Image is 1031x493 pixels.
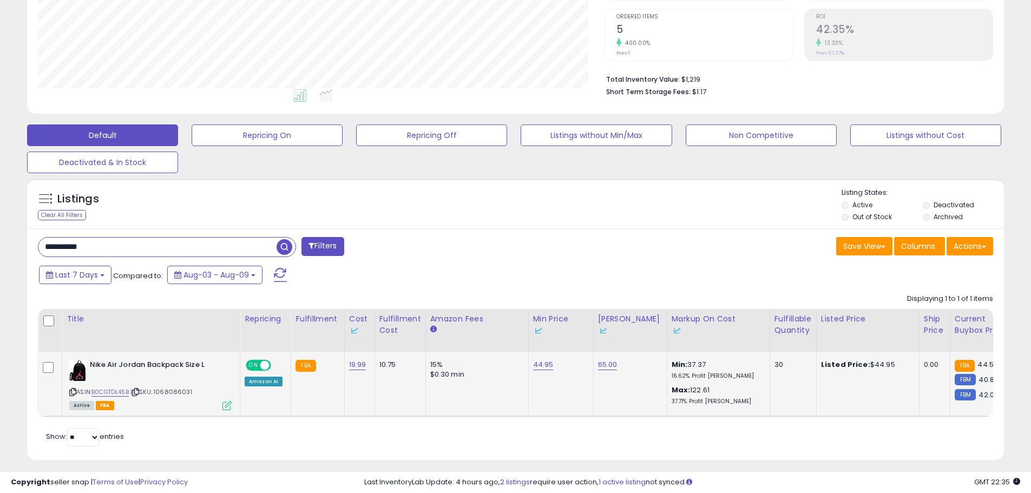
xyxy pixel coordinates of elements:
[955,374,976,385] small: FBM
[167,266,262,284] button: Aug-03 - Aug-09
[533,313,589,336] div: Min Price
[616,50,630,56] small: Prev: 1
[821,359,870,370] b: Listed Price:
[692,87,706,97] span: $1.17
[430,313,524,325] div: Amazon Fees
[245,377,283,386] div: Amazon AI
[686,124,837,146] button: Non Competitive
[672,385,691,395] b: Max:
[842,188,1004,198] p: Listing States:
[192,124,343,146] button: Repricing On
[11,477,50,487] strong: Copyright
[836,237,892,255] button: Save View
[816,50,844,56] small: Prev: 37.37%
[27,124,178,146] button: Default
[533,359,554,370] a: 44.95
[349,325,370,336] div: Some or all of the values in this column are provided from Inventory Lab.
[616,23,793,38] h2: 5
[90,360,221,373] b: Nike Air Jordan Backpack Size L
[430,325,437,334] small: Amazon Fees.
[598,359,618,370] a: 65.00
[430,360,520,370] div: 15%
[979,374,994,385] span: 40.8
[672,359,688,370] b: Min:
[947,237,993,255] button: Actions
[598,325,609,336] img: InventoryLab Logo
[955,313,1010,336] div: Current Buybox Price
[38,210,86,220] div: Clear All Filters
[672,398,761,405] p: 37.71% Profit [PERSON_NAME]
[39,266,111,284] button: Last 7 Days
[500,477,530,487] a: 2 listings
[934,200,974,209] label: Deactivated
[349,313,370,336] div: Cost
[774,360,808,370] div: 30
[621,39,651,47] small: 400.00%
[247,361,260,370] span: ON
[183,269,249,280] span: Aug-03 - Aug-09
[850,124,1001,146] button: Listings without Cost
[96,401,114,410] span: FBA
[821,313,915,325] div: Listed Price
[301,237,344,256] button: Filters
[69,360,87,382] img: 316O+4BvuaL._SL40_.jpg
[598,325,662,336] div: Some or all of the values in this column are provided from Inventory Lab.
[69,401,94,410] span: All listings currently available for purchase on Amazon
[245,313,286,325] div: Repricing
[924,313,945,336] div: Ship Price
[672,372,761,380] p: 16.62% Profit [PERSON_NAME]
[667,309,770,352] th: The percentage added to the cost of goods (COGS) that forms the calculator for Min & Max prices.
[974,477,1020,487] span: 2025-08-17 22:35 GMT
[924,360,942,370] div: 0.00
[57,192,99,207] h5: Listings
[606,75,680,84] b: Total Inventory Value:
[816,14,993,20] span: ROI
[27,152,178,173] button: Deactivated & In Stock
[672,325,765,336] div: Some or all of the values in this column are provided from Inventory Lab.
[533,325,589,336] div: Some or all of the values in this column are provided from Inventory Lab.
[67,313,235,325] div: Title
[93,477,139,487] a: Terms of Use
[270,361,287,370] span: OFF
[907,294,993,304] div: Displaying 1 to 1 of 1 items
[379,360,417,370] div: 10.75
[979,390,999,400] span: 42.09
[295,360,316,372] small: FBA
[55,269,98,280] span: Last 7 Days
[91,387,129,397] a: B0CGTDL45B
[599,477,646,487] a: 1 active listing
[606,72,985,85] li: $1,219
[11,477,188,488] div: seller snap | |
[821,360,911,370] div: $44.95
[672,385,761,405] div: 122.61
[295,313,339,325] div: Fulfillment
[977,359,994,370] span: 44.5
[672,313,765,336] div: Markup on Cost
[616,14,793,20] span: Ordered Items
[364,477,1020,488] div: Last InventoryLab Update: 4 hours ago, require user action, not synced.
[349,359,366,370] a: 19.99
[901,241,935,252] span: Columns
[672,360,761,380] div: 37.37
[955,360,975,372] small: FBA
[934,212,963,221] label: Archived
[821,39,843,47] small: 13.33%
[852,200,872,209] label: Active
[130,387,192,396] span: | SKU: 1068086031
[46,431,124,442] span: Show: entries
[379,313,421,336] div: Fulfillment Cost
[521,124,672,146] button: Listings without Min/Max
[356,124,507,146] button: Repricing Off
[113,271,163,281] span: Compared to:
[672,325,682,336] img: InventoryLab Logo
[852,212,892,221] label: Out of Stock
[894,237,945,255] button: Columns
[606,87,691,96] b: Short Term Storage Fees:
[430,370,520,379] div: $0.30 min
[69,360,232,409] div: ASIN:
[533,325,544,336] img: InventoryLab Logo
[816,23,993,38] h2: 42.35%
[598,313,662,336] div: [PERSON_NAME]
[349,325,360,336] img: InventoryLab Logo
[955,389,976,400] small: FBM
